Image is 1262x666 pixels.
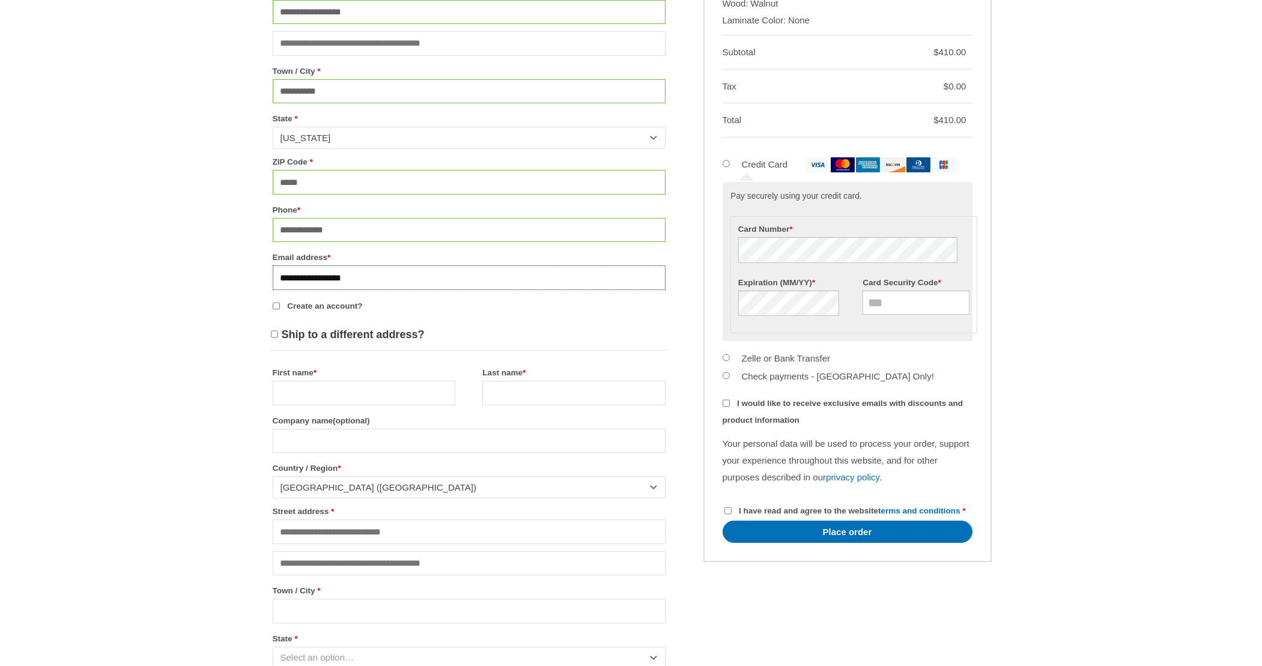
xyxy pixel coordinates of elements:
label: State [273,110,666,127]
input: Ship to a different address? [271,330,279,338]
label: Credit Card [742,159,956,169]
label: Check payments - [GEOGRAPHIC_DATA] Only! [742,371,934,381]
label: Expiration (MM/YY) [738,274,845,291]
a: terms and conditions [878,506,960,515]
label: Zelle or Bank Transfer [742,353,831,363]
th: Tax [723,70,922,104]
label: State [273,631,666,647]
span: Create an account? [287,301,362,310]
span: $ [933,115,938,125]
span: Ship to a different address? [281,328,424,341]
bdi: 410.00 [933,115,966,125]
label: Town / City [273,63,666,79]
input: I would like to receive exclusive emails with discounts and product information [723,399,730,407]
p: Your personal data will be used to process your order, support your experience throughout this we... [723,435,972,486]
label: Country / Region [273,460,666,476]
label: Street address [273,503,666,519]
span: Select an option… [281,652,354,662]
span: United States (US) [281,482,647,494]
label: Company name [273,413,666,429]
th: Total [723,103,922,138]
span: Pennsylvania [281,132,647,144]
label: Last name [482,365,665,381]
fieldset: Payment Info [730,216,977,333]
span: I would like to receive exclusive emails with discounts and product information [723,399,963,425]
p: Pay securely using your credit card. [730,190,963,203]
th: Subtotal [723,35,922,70]
label: Phone [273,202,666,218]
span: $ [933,47,938,57]
bdi: 410.00 [933,47,966,57]
a: privacy policy [826,472,879,482]
img: amex [856,157,880,172]
img: discover [881,157,905,172]
label: ZIP Code [273,154,666,170]
bdi: 0.00 [944,81,966,91]
img: visa [805,157,830,172]
dt: Laminate Color: [723,12,786,29]
span: Country / Region [273,476,666,498]
span: (optional) [333,416,369,425]
label: Town / City [273,583,666,599]
label: Card Security Code [863,274,969,291]
abbr: required [962,506,965,515]
label: First name [273,365,455,381]
span: $ [944,81,948,91]
img: jcb [932,157,956,172]
img: mastercard [831,157,855,172]
label: Card Number [738,221,969,237]
button: Place order [723,521,972,543]
img: dinersclub [906,157,930,172]
span: State [273,127,666,149]
input: I have read and agree to the websiteterms and conditions * [724,507,732,515]
p: None [723,12,916,29]
input: Create an account? [273,302,281,310]
label: Email address [273,249,666,265]
span: I have read and agree to the website [739,506,960,515]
